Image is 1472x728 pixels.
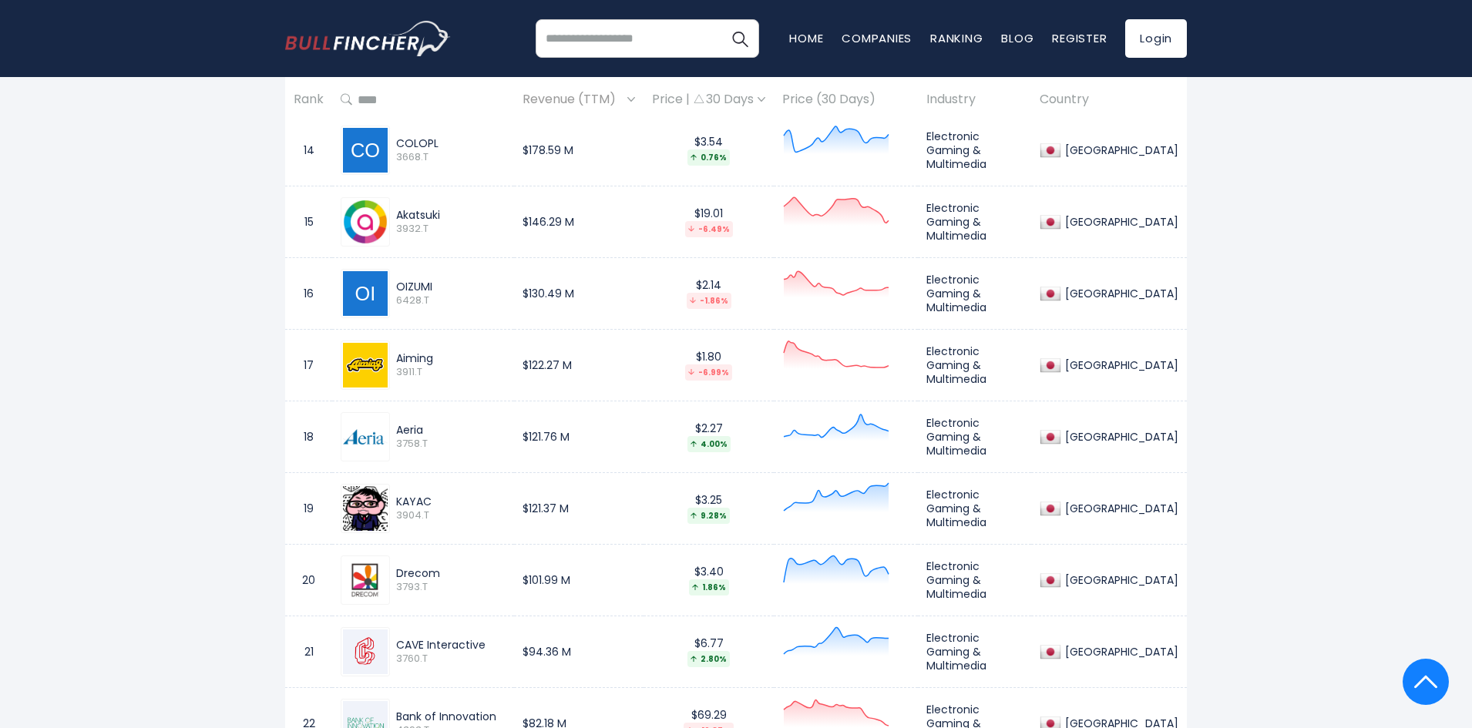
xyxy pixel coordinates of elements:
th: Price (30 Days) [774,77,918,122]
td: Electronic Gaming & Multimedia [918,186,1031,257]
a: Home [789,30,823,46]
div: 9.28% [687,508,730,524]
td: Electronic Gaming & Multimedia [918,401,1031,472]
div: $6.77 [652,636,765,666]
div: KAYAC [396,495,506,508]
div: $3.25 [652,493,765,523]
div: 0.76% [687,149,730,166]
div: Drecom [396,566,506,580]
img: 3932.T.png [343,200,388,244]
td: Electronic Gaming & Multimedia [918,329,1031,401]
td: 21 [285,616,332,687]
td: 16 [285,257,332,329]
span: 3911.T [396,366,506,379]
div: [GEOGRAPHIC_DATA] [1061,143,1178,157]
div: -1.86% [687,293,731,309]
img: 3904.T.png [343,486,388,531]
img: bullfincher logo [285,21,451,56]
img: 3760.T.png [343,629,388,674]
td: Electronic Gaming & Multimedia [918,114,1031,186]
div: $2.14 [652,278,765,308]
div: [GEOGRAPHIC_DATA] [1061,358,1178,372]
td: Electronic Gaming & Multimedia [918,616,1031,687]
td: $178.59 M [514,114,644,186]
div: [GEOGRAPHIC_DATA] [1061,645,1178,659]
div: Aeria [396,423,506,437]
td: $121.37 M [514,472,644,544]
td: $146.29 M [514,186,644,257]
td: Electronic Gaming & Multimedia [918,257,1031,329]
img: 3793.T.png [343,558,388,602]
div: Aiming [396,351,506,365]
div: Akatsuki [396,208,506,222]
div: [GEOGRAPHIC_DATA] [1061,287,1178,300]
div: COLOPL [396,136,506,150]
td: $94.36 M [514,616,644,687]
td: 20 [285,544,332,616]
div: $3.40 [652,565,765,595]
span: 6428.T [396,294,506,307]
div: CAVE Interactive [396,638,506,652]
td: Electronic Gaming & Multimedia [918,472,1031,544]
div: [GEOGRAPHIC_DATA] [1061,215,1178,229]
td: Electronic Gaming & Multimedia [918,544,1031,616]
div: Price | 30 Days [652,92,765,108]
img: 3758.T.png [343,429,388,445]
td: 15 [285,186,332,257]
td: $101.99 M [514,544,644,616]
div: [GEOGRAPHIC_DATA] [1061,573,1178,587]
span: 3760.T [396,653,506,666]
div: $3.54 [652,135,765,165]
span: 3904.T [396,509,506,522]
span: 3668.T [396,151,506,164]
td: 18 [285,401,332,472]
div: 2.80% [687,651,730,667]
td: $121.76 M [514,401,644,472]
div: OIZUMI [396,280,506,294]
div: -6.99% [685,364,732,381]
a: Blog [1001,30,1033,46]
div: $19.01 [652,206,765,237]
th: Country [1031,77,1187,122]
img: 3911.T.png [343,343,388,387]
div: $2.27 [652,421,765,451]
div: [GEOGRAPHIC_DATA] [1061,502,1178,515]
a: Login [1125,19,1187,58]
span: 3932.T [396,223,506,236]
td: 17 [285,329,332,401]
a: Go to homepage [285,21,451,56]
td: $122.27 M [514,329,644,401]
td: 14 [285,114,332,186]
div: 4.00% [687,436,731,452]
span: 3793.T [396,581,506,594]
div: 1.86% [689,579,729,595]
div: [GEOGRAPHIC_DATA] [1061,430,1178,444]
div: -6.49% [685,221,733,237]
span: Revenue (TTM) [523,88,623,112]
a: Ranking [930,30,983,46]
th: Rank [285,77,332,122]
th: Industry [918,77,1031,122]
a: Companies [842,30,912,46]
td: 19 [285,472,332,544]
td: $130.49 M [514,257,644,329]
a: Register [1052,30,1107,46]
div: Bank of Innovation [396,710,506,723]
div: $1.80 [652,350,765,380]
span: 3758.T [396,438,506,451]
button: Search [721,19,759,58]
